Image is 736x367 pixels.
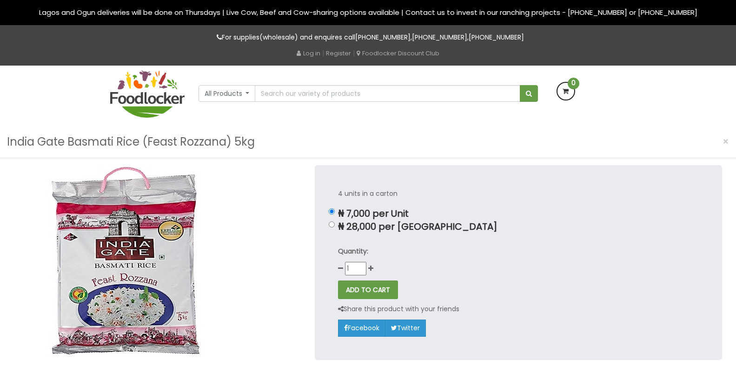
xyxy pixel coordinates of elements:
[338,188,699,199] p: 4 units in a carton
[110,32,626,43] p: For supplies(wholesale) and enquires call , ,
[338,320,385,336] a: Facebook
[39,7,697,17] span: Lagos and Ogun deliveries will be done on Thursdays | Live Cow, Beef and Cow-sharing options avai...
[14,165,237,356] img: India Gate Basmati Rice (Feast Rozzana) 5kg
[718,132,734,151] button: Close
[255,85,520,102] input: Search our variety of products
[353,48,355,58] span: |
[355,33,411,42] a: [PHONE_NUMBER]
[322,48,324,58] span: |
[385,320,426,336] a: Twitter
[329,221,335,227] input: ₦ 28,000 per [GEOGRAPHIC_DATA]
[199,85,256,102] button: All Products
[412,33,467,42] a: [PHONE_NUMBER]
[338,304,459,314] p: Share this product with your friends
[338,247,368,256] strong: Quantity:
[469,33,524,42] a: [PHONE_NUMBER]
[357,49,439,58] a: Foodlocker Discount Club
[723,135,729,148] span: ×
[110,70,185,118] img: FoodLocker
[338,280,398,299] button: ADD TO CART
[326,49,351,58] a: Register
[338,221,699,232] p: ₦ 28,000 per [GEOGRAPHIC_DATA]
[297,49,320,58] a: Log in
[7,133,255,151] h3: India Gate Basmati Rice (Feast Rozzana) 5kg
[329,208,335,214] input: ₦ 7,000 per Unit
[678,309,736,353] iframe: chat widget
[338,208,699,219] p: ₦ 7,000 per Unit
[568,78,579,89] span: 0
